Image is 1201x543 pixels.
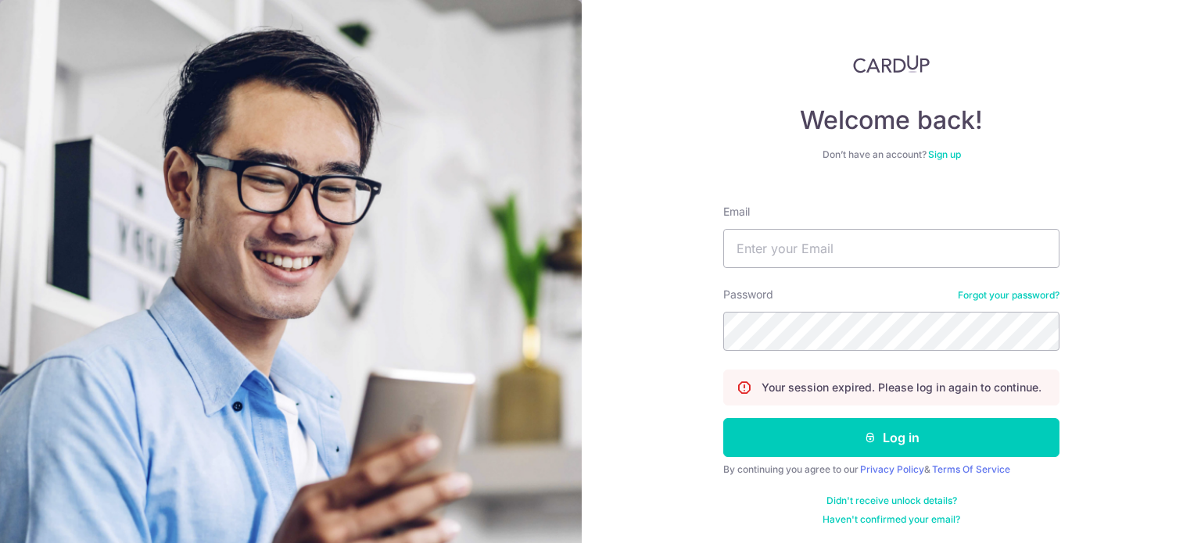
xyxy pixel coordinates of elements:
button: Log in [723,418,1059,457]
div: By continuing you agree to our & [723,463,1059,476]
p: Your session expired. Please log in again to continue. [762,380,1041,395]
label: Password [723,287,773,302]
a: Privacy Policy [860,463,924,475]
a: Terms Of Service [932,463,1010,475]
label: Email [723,204,750,220]
input: Enter your Email [723,229,1059,268]
img: CardUp Logo [853,55,930,73]
a: Haven't confirmed your email? [823,513,960,526]
a: Forgot your password? [958,289,1059,302]
a: Didn't receive unlock details? [826,495,957,507]
h4: Welcome back! [723,105,1059,136]
a: Sign up [928,148,961,160]
div: Don’t have an account? [723,148,1059,161]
